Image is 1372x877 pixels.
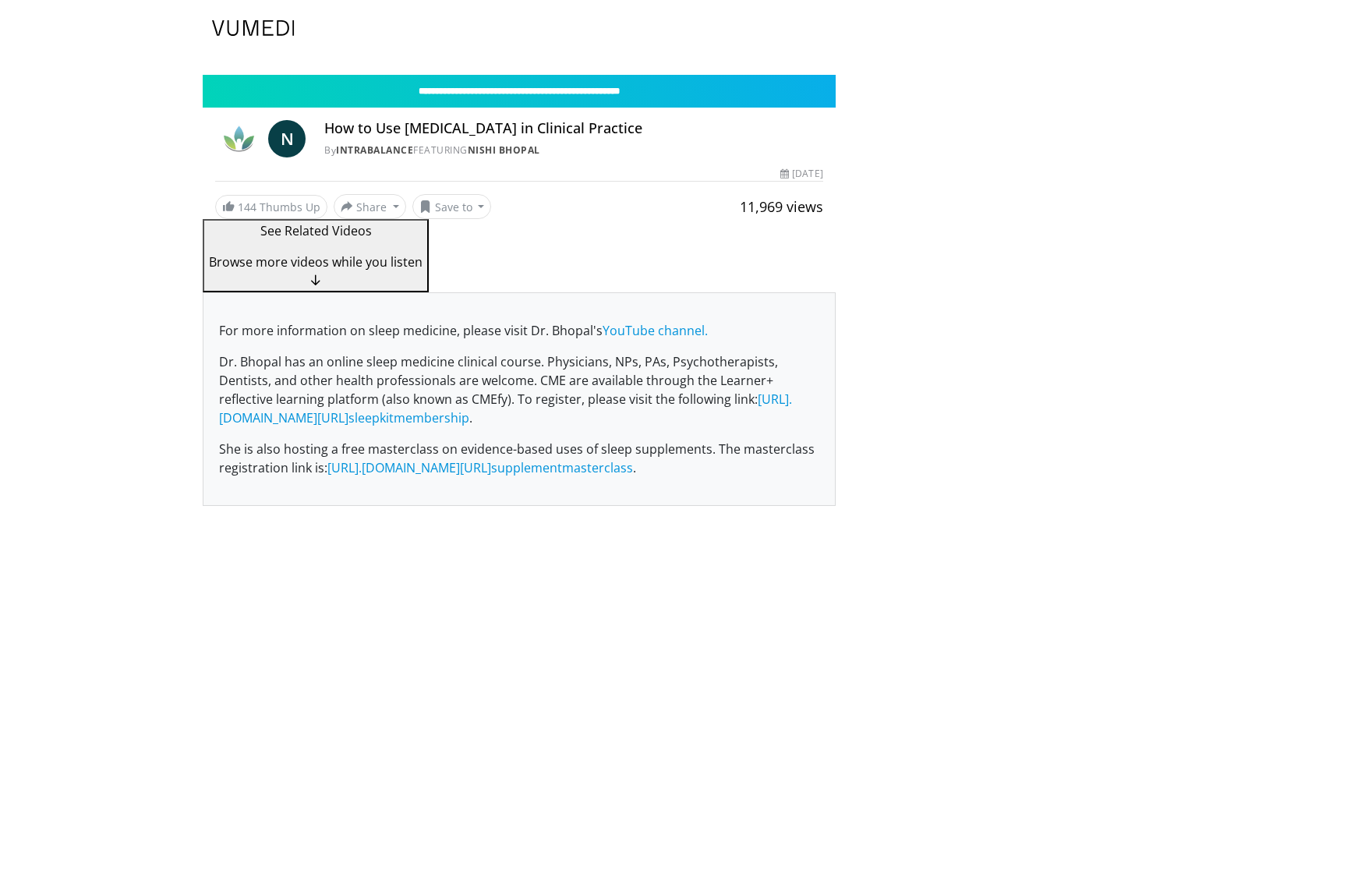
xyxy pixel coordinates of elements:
span: Browse more videos while you listen [209,253,423,271]
button: Save to [412,194,492,219]
p: See Related Videos [209,221,423,240]
h4: How to Use [MEDICAL_DATA] in Clinical Practice [324,120,823,137]
button: See Related Videos Browse more videos while you listen [203,219,429,292]
a: 144 Thumbs Up [215,195,327,219]
p: For more information on sleep medicine, please visit Dr. Bhopal's [219,321,819,340]
button: Share [334,194,406,219]
p: Dr. Bhopal has an online sleep medicine clinical course. Physicians, NPs, PAs, Psychotherapists, ... [219,352,819,427]
img: IntraBalance [215,120,262,157]
a: N [268,120,306,157]
a: Nishi Bhopal [468,143,540,157]
a: YouTube channel. [603,322,708,339]
span: 144 [238,200,256,214]
a: IntraBalance [336,143,413,157]
span: 11,969 views [740,197,823,216]
p: She is also hosting a free masterclass on evidence-based uses of sleep supplements. The mastercla... [219,440,819,477]
div: By FEATURING [324,143,823,157]
a: [URL].[DOMAIN_NAME][URL]supplementmasterclass [327,459,633,476]
div: [DATE] [780,167,822,181]
img: VuMedi Logo [212,20,295,36]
